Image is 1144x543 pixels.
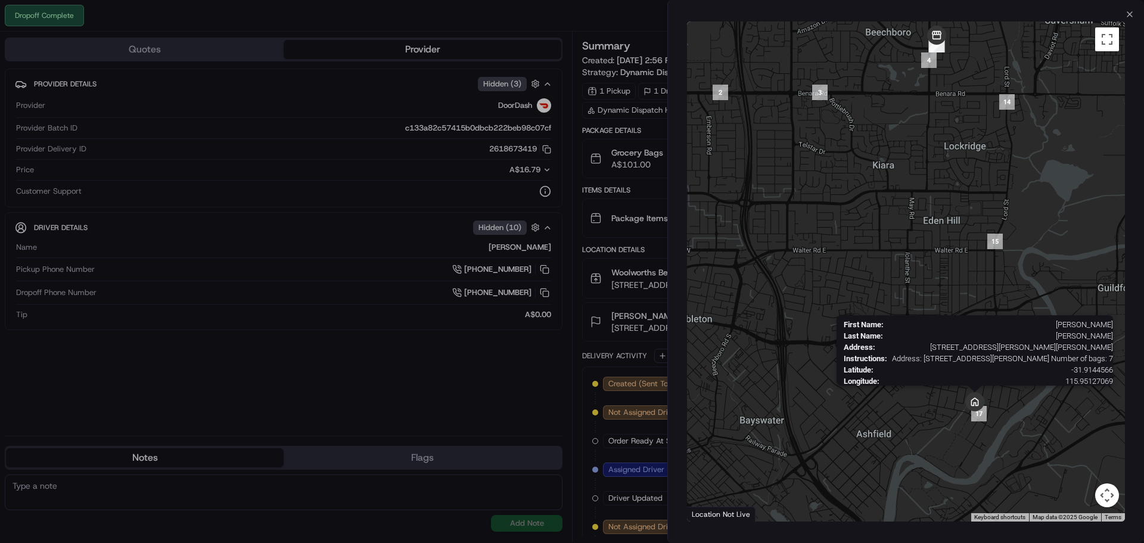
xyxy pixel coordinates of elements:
span: Latitude : [844,365,873,374]
div: 5 [925,32,950,57]
div: 14 [994,89,1019,114]
div: 8 [924,32,949,57]
span: Map data ©2025 Google [1033,514,1098,520]
a: Open this area in Google Maps (opens a new window) [690,506,729,522]
div: 7 [924,32,949,57]
span: [STREET_ADDRESS][PERSON_NAME][PERSON_NAME] [880,343,1113,352]
span: Address : [844,343,875,352]
div: 3 [807,80,832,105]
div: 15 [983,229,1008,254]
span: Instructions : [844,354,887,363]
span: Last Name : [844,331,883,340]
a: Terms (opens in new tab) [1105,514,1121,520]
span: First Name : [844,320,884,329]
span: Address: [STREET_ADDRESS][PERSON_NAME] Number of bags: 7 [892,354,1113,363]
button: Map camera controls [1095,483,1119,507]
button: Toggle fullscreen view [1095,27,1119,51]
div: 2 [708,80,733,105]
button: Keyboard shortcuts [974,513,1025,522]
span: Longitude : [844,377,879,386]
span: -31.9144566 [878,365,1113,374]
span: 115.95127069 [884,377,1113,386]
span: [PERSON_NAME] [888,320,1113,329]
div: 4 [916,48,941,73]
span: [PERSON_NAME] [888,331,1113,340]
div: Location Not Live [687,507,756,522]
div: 17 [966,401,991,426]
img: Google [690,506,729,522]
